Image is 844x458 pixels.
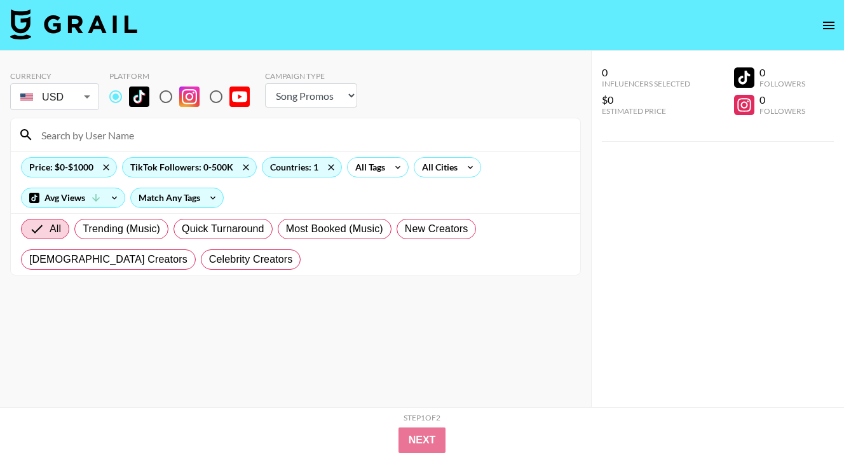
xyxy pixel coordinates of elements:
[404,413,440,422] div: Step 1 of 2
[398,427,446,453] button: Next
[50,221,61,237] span: All
[265,71,357,81] div: Campaign Type
[759,79,805,88] div: Followers
[131,188,223,207] div: Match Any Tags
[22,158,116,177] div: Price: $0-$1000
[780,394,829,443] iframe: Drift Widget Chat Controller
[10,71,99,81] div: Currency
[602,79,690,88] div: Influencers Selected
[34,125,573,145] input: Search by User Name
[262,158,341,177] div: Countries: 1
[10,9,137,39] img: Grail Talent
[83,221,160,237] span: Trending (Music)
[348,158,388,177] div: All Tags
[182,221,264,237] span: Quick Turnaround
[13,86,97,108] div: USD
[602,66,690,79] div: 0
[29,252,187,267] span: [DEMOGRAPHIC_DATA] Creators
[414,158,460,177] div: All Cities
[759,94,805,106] div: 0
[816,13,841,38] button: open drawer
[22,188,125,207] div: Avg Views
[109,71,260,81] div: Platform
[759,106,805,116] div: Followers
[405,221,468,237] span: New Creators
[602,106,690,116] div: Estimated Price
[602,94,690,106] div: $0
[129,87,149,107] img: TikTok
[209,252,293,267] span: Celebrity Creators
[179,87,200,107] img: Instagram
[759,66,805,79] div: 0
[229,87,250,107] img: YouTube
[123,158,256,177] div: TikTok Followers: 0-500K
[286,221,383,237] span: Most Booked (Music)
